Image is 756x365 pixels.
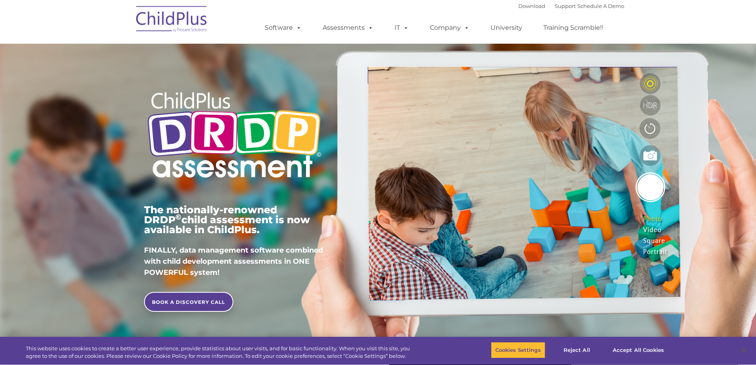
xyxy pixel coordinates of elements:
a: University [483,20,530,36]
a: Schedule A Demo [577,3,624,9]
a: IT [387,20,417,36]
sup: © [175,212,181,222]
img: ChildPlus by Procare Solutions [132,0,212,40]
a: BOOK A DISCOVERY CALL [144,292,233,312]
img: Copyright - DRDP Logo Light [144,81,324,191]
button: Close [735,342,752,359]
span: FINALLY, data management software combined with child development assessments in ONE POWERFUL sys... [144,246,323,277]
a: Company [422,20,477,36]
a: Software [257,20,310,36]
button: Cookies Settings [491,342,545,359]
button: Accept All Cookies [608,342,668,359]
font: | [518,3,624,9]
a: Assessments [315,20,381,36]
button: Reject All [552,342,602,359]
div: This website uses cookies to create a better user experience, provide statistics about user visit... [26,345,416,360]
span: The nationally-renowned DRDP child assessment is now available in ChildPlus. [144,204,310,236]
a: Download [518,3,545,9]
a: Training Scramble!! [535,20,611,36]
a: Support [555,3,576,9]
